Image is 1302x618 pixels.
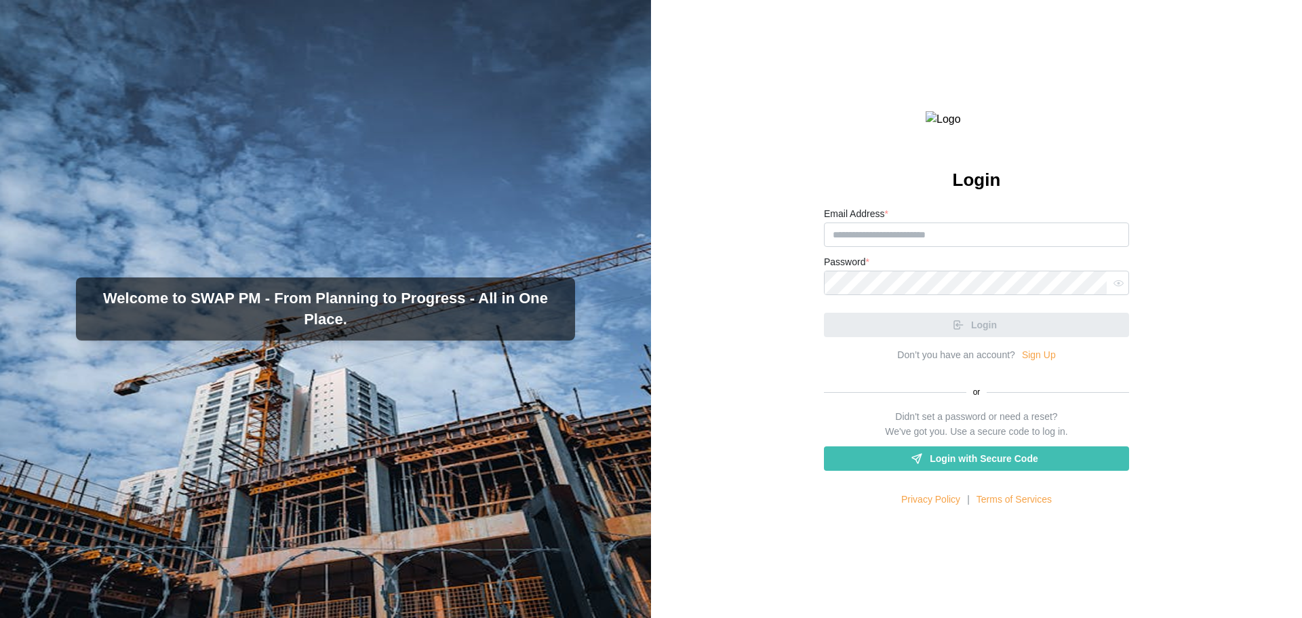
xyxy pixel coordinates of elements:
div: | [967,493,970,507]
h2: Login [953,168,1001,192]
h3: Welcome to SWAP PM - From Planning to Progress - All in One Place. [87,288,564,330]
img: Logo [926,111,1027,128]
a: Sign Up [1022,348,1056,363]
label: Email Address [824,207,888,222]
a: Terms of Services [976,493,1052,507]
div: Didn't set a password or need a reset? We've got you. Use a secure code to log in. [885,410,1067,439]
div: Don’t you have an account? [897,348,1015,363]
div: or [824,386,1129,399]
a: Login with Secure Code [824,446,1129,471]
label: Password [824,255,869,270]
a: Privacy Policy [901,493,960,507]
span: Login with Secure Code [930,447,1038,470]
